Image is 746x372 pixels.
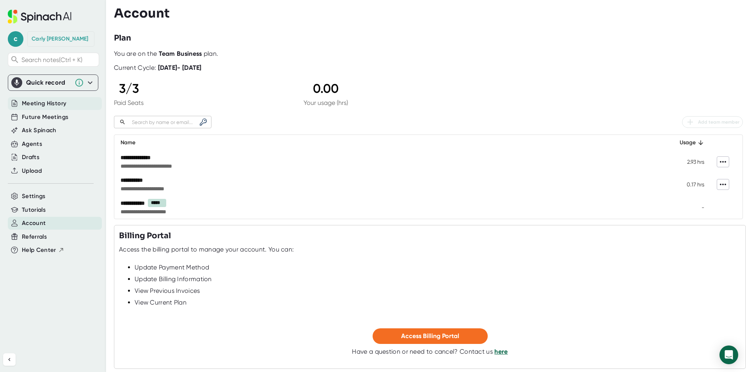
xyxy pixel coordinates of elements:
button: Upload [22,167,42,175]
div: You are on the plan. [114,50,743,58]
div: 3 / 3 [114,81,144,96]
h3: Plan [114,32,131,44]
span: c [8,31,23,47]
div: Carly Colgan [32,35,89,43]
a: here [494,348,508,355]
button: Add team member [682,116,743,128]
button: Agents [22,140,42,149]
button: Drafts [22,153,39,162]
button: Referrals [22,232,47,241]
button: Settings [22,192,46,201]
td: - [660,196,710,219]
button: Collapse sidebar [3,353,16,366]
div: Paid Seats [114,99,144,106]
td: 2.93 hrs [660,151,710,173]
div: Usage [666,138,704,147]
button: Help Center [22,246,64,255]
div: Name [121,138,654,147]
div: Access the billing portal to manage your account. You can: [119,246,294,253]
button: Access Billing Portal [373,328,488,344]
span: Add team member [686,117,739,127]
b: Team Business [159,50,202,57]
div: 0.00 [304,81,348,96]
button: Account [22,219,46,228]
div: Update Billing Information [135,275,741,283]
td: 0.17 hrs [660,173,710,196]
div: Quick record [26,79,71,87]
h3: Billing Portal [119,230,171,242]
div: View Current Plan [135,299,741,306]
div: Update Payment Method [135,264,741,271]
div: Current Cycle: [114,64,202,72]
span: Access Billing Portal [401,332,459,340]
div: View Previous Invoices [135,287,741,295]
button: Meeting History [22,99,66,108]
b: [DATE] - [DATE] [158,64,202,71]
span: Search notes (Ctrl + K) [21,56,97,64]
div: Your usage (hrs) [304,99,348,106]
button: Tutorials [22,205,46,214]
h3: Account [114,6,170,21]
div: Have a question or need to cancel? Contact us [352,348,508,356]
input: Search by name or email... [129,118,211,127]
span: Help Center [22,246,56,255]
div: Open Intercom Messenger [719,345,738,364]
div: Quick record [11,75,95,90]
button: Ask Spinach [22,126,57,135]
button: Future Meetings [22,113,68,122]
